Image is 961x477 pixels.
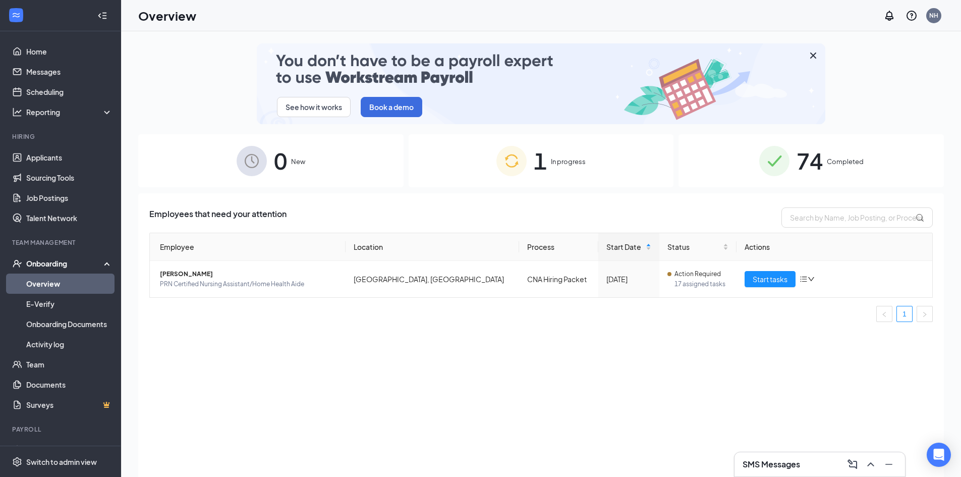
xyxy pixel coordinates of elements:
th: Employee [150,233,346,261]
span: Action Required [674,269,721,279]
svg: QuestionInfo [906,10,918,22]
span: [PERSON_NAME] [160,269,337,279]
button: Start tasks [745,271,796,287]
th: Location [346,233,519,261]
svg: UserCheck [12,258,22,269]
li: 1 [896,306,913,322]
a: Onboarding Documents [26,314,112,334]
span: 17 assigned tasks [674,279,728,289]
span: right [922,311,928,317]
button: right [917,306,933,322]
span: New [291,156,305,167]
span: 0 [274,143,287,178]
div: Switch to admin view [26,457,97,467]
a: Team [26,354,112,375]
input: Search by Name, Job Posting, or Process [781,207,933,228]
a: Activity log [26,334,112,354]
svg: Minimize [883,458,895,470]
td: [GEOGRAPHIC_DATA], [GEOGRAPHIC_DATA] [346,261,519,297]
th: Actions [737,233,932,261]
svg: WorkstreamLogo [11,10,21,20]
svg: Collapse [97,11,107,21]
a: 1 [897,306,912,322]
svg: Notifications [883,10,895,22]
button: Book a demo [361,97,422,117]
span: Start Date [606,241,644,252]
a: Talent Network [26,208,112,228]
th: Status [659,233,737,261]
a: Applicants [26,147,112,168]
a: Messages [26,62,112,82]
a: Overview [26,274,112,294]
a: Job Postings [26,188,112,208]
div: Open Intercom Messenger [927,443,951,467]
button: ChevronUp [863,456,879,472]
div: Team Management [12,238,110,247]
a: Home [26,41,112,62]
a: SurveysCrown [26,395,112,415]
svg: Cross [807,49,819,62]
span: Completed [827,156,864,167]
svg: Analysis [12,107,22,117]
span: 1 [534,143,547,178]
div: Hiring [12,132,110,141]
button: See how it works [277,97,351,117]
a: PayrollCrown [26,440,112,460]
li: Previous Page [876,306,892,322]
span: Status [667,241,721,252]
span: In progress [551,156,586,167]
span: Employees that need your attention [149,207,287,228]
th: Process [519,233,598,261]
span: 74 [797,143,823,178]
h1: Overview [138,7,196,24]
a: Scheduling [26,82,112,102]
span: left [881,311,887,317]
span: PRN Certified Nursing Assistant/Home Health Aide [160,279,337,289]
div: Onboarding [26,258,104,269]
div: Reporting [26,107,113,117]
div: NH [929,11,938,20]
button: Minimize [881,456,897,472]
a: Documents [26,375,112,395]
span: bars [800,275,808,283]
li: Next Page [917,306,933,322]
div: [DATE] [606,274,651,285]
span: Start tasks [753,274,787,285]
a: E-Verify [26,294,112,314]
td: CNA Hiring Packet [519,261,598,297]
img: payroll-small.gif [257,43,825,124]
div: Payroll [12,425,110,434]
svg: ComposeMessage [846,458,859,470]
svg: ChevronUp [865,458,877,470]
button: left [876,306,892,322]
a: Sourcing Tools [26,168,112,188]
svg: Settings [12,457,22,467]
h3: SMS Messages [743,459,800,470]
button: ComposeMessage [844,456,861,472]
span: down [808,276,815,283]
